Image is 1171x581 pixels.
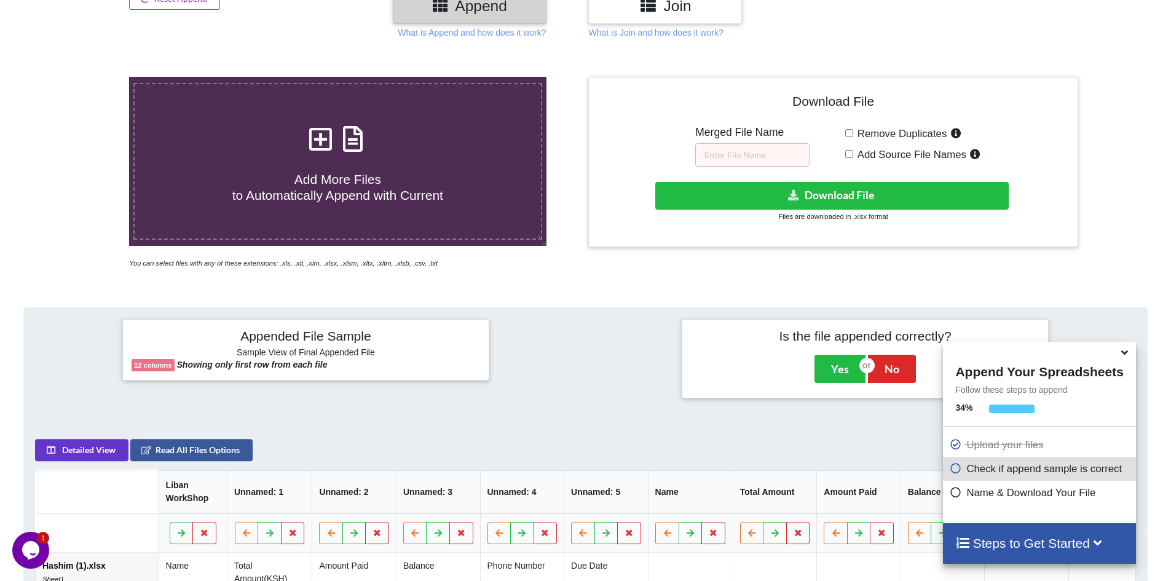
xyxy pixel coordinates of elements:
h4: Append Your Spreadsheets [943,361,1135,379]
th: Unnamed: 2 [312,470,396,513]
span: Add More Files to Automatically Append with Current [232,172,443,202]
button: Yes [814,355,865,383]
p: What is Join and how does it work? [588,26,723,39]
p: What is Append and how does it work? [398,26,546,39]
th: Liban WorkShop [159,470,227,513]
th: Name [648,470,733,513]
h4: Steps to Get Started [955,536,1123,551]
th: Unnamed: 1 [227,470,312,513]
p: Follow these steps to append [943,384,1135,396]
input: Enter File Name [695,143,810,167]
th: Unnamed: 4 [480,470,564,513]
p: Name & Download Your File [949,485,1132,500]
th: Unnamed: 5 [564,470,648,513]
button: Download File [655,182,1009,210]
th: Total Amount [733,470,817,513]
b: 12 columns [134,362,172,369]
small: Files are downloaded in .xlsx format [778,213,888,220]
iframe: chat widget [12,532,52,569]
h4: Is the file appended correctly? [691,328,1039,344]
h5: Merged File Name [695,126,810,139]
button: Read All Files Options [130,439,253,461]
h6: Sample View of Final Appended File [132,347,480,360]
span: Remove Duplicates [853,128,947,140]
th: Unnamed: 3 [396,470,480,513]
h4: Download File [597,86,1068,121]
button: Detailed View [35,439,128,461]
b: Showing only first row from each file [177,360,328,370]
p: Check if append sample is correct [949,461,1132,476]
th: Amount Paid [817,470,901,513]
button: No [868,355,916,383]
b: 34 % [955,403,972,413]
h4: Appended File Sample [132,328,480,346]
span: Add Source File Names [853,149,966,160]
th: Balance [901,470,985,513]
i: You can select files with any of these extensions: .xls, .xlt, .xlm, .xlsx, .xlsm, .xltx, .xltm, ... [129,259,438,267]
p: Upload your files [949,437,1132,453]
